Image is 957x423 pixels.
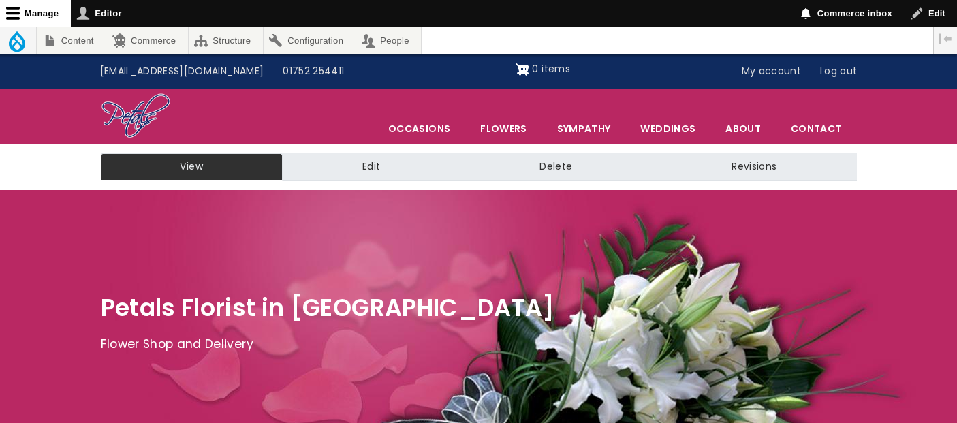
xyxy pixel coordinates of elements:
a: My account [732,59,811,84]
a: Shopping cart 0 items [516,59,570,80]
a: Configuration [264,27,356,54]
a: View [101,153,283,181]
p: Flower Shop and Delivery [101,334,857,355]
a: Content [37,27,106,54]
a: About [711,114,775,143]
a: [EMAIL_ADDRESS][DOMAIN_NAME] [91,59,274,84]
a: Log out [811,59,866,84]
span: Occasions [374,114,465,143]
img: Home [101,93,171,140]
button: Vertical orientation [934,27,957,50]
a: Edit [283,153,460,181]
span: 0 items [532,62,569,76]
span: Petals Florist in [GEOGRAPHIC_DATA] [101,291,555,324]
nav: Tabs [91,153,867,181]
img: Shopping cart [516,59,529,80]
a: Sympathy [543,114,625,143]
a: 01752 254411 [273,59,354,84]
a: Flowers [466,114,541,143]
a: Revisions [652,153,856,181]
span: Weddings [626,114,710,143]
a: People [356,27,422,54]
a: Contact [776,114,856,143]
a: Structure [189,27,263,54]
a: Commerce [106,27,187,54]
a: Delete [460,153,652,181]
